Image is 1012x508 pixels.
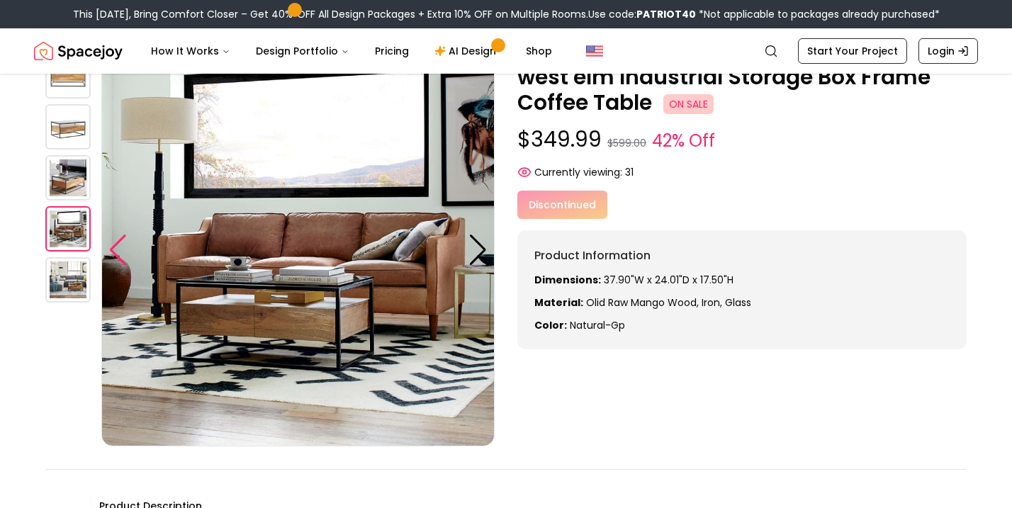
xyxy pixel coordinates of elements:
nav: Global [34,28,978,74]
p: 37.90"W x 24.01"D x 17.50"H [534,273,950,287]
nav: Main [140,37,563,65]
b: PATRIOT40 [636,7,696,21]
a: Spacejoy [34,37,123,65]
img: https://storage.googleapis.com/spacejoy-main/assets/5fbe056937a93400239ac785/product_1_g37alfk8540f [45,104,91,149]
a: Login [918,38,978,64]
button: How It Works [140,37,242,65]
img: Spacejoy Logo [34,37,123,65]
p: west elm Industrial Storage Box Frame Coffee Table [517,64,967,115]
span: ON SALE [663,94,714,114]
strong: Material: [534,295,583,310]
img: https://storage.googleapis.com/spacejoy-main/assets/5fbe056937a93400239ac785/product_0_mj6072nc593f [45,53,91,98]
a: Shop [515,37,563,65]
span: olid raw mango wood, Iron, glass [586,295,751,310]
strong: Dimensions: [534,273,601,287]
span: 31 [625,165,634,179]
h6: Product Information [534,247,950,264]
img: United States [586,43,603,60]
a: AI Design [423,37,512,65]
img: https://storage.googleapis.com/spacejoy-main/assets/5fbe056937a93400239ac785/product_3_0c3hbn73hb507 [45,206,91,252]
img: https://storage.googleapis.com/spacejoy-main/assets/5fbe056937a93400239ac785/product_4_4oh30km4opg8 [45,257,91,303]
span: *Not applicable to packages already purchased* [696,7,940,21]
img: https://storage.googleapis.com/spacejoy-main/assets/5fbe056937a93400239ac785/product_3_0c3hbn73hb507 [101,53,495,446]
button: Design Portfolio [244,37,361,65]
span: natural-gp [570,318,625,332]
strong: Color: [534,318,567,332]
a: Start Your Project [798,38,907,64]
small: $599.00 [607,136,646,150]
img: https://storage.googleapis.com/spacejoy-main/assets/5fbe056937a93400239ac785/product_2_n4ek1ijgbbo6 [45,155,91,201]
small: 42% Off [652,128,715,154]
span: Use code: [588,7,696,21]
p: $349.99 [517,127,967,154]
a: Pricing [364,37,420,65]
div: This [DATE], Bring Comfort Closer – Get 40% OFF All Design Packages + Extra 10% OFF on Multiple R... [73,7,940,21]
span: Currently viewing: [534,165,622,179]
